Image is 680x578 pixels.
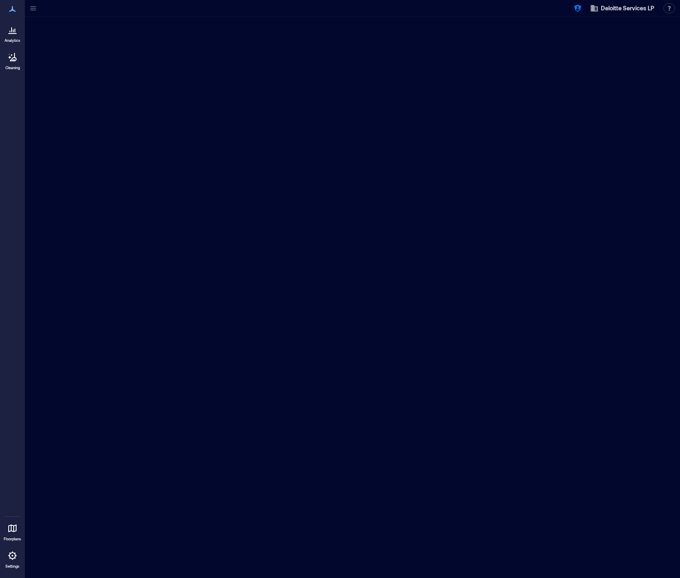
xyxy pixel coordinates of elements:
p: Floorplans [4,537,21,542]
a: Settings [2,546,22,571]
a: Analytics [2,20,23,46]
a: Floorplans [1,518,24,544]
p: Settings [5,564,19,569]
a: Cleaning [2,47,23,73]
p: Cleaning [5,65,20,70]
p: Analytics [5,38,20,43]
span: Deloitte Services LP [601,4,654,12]
button: Deloitte Services LP [588,2,657,15]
